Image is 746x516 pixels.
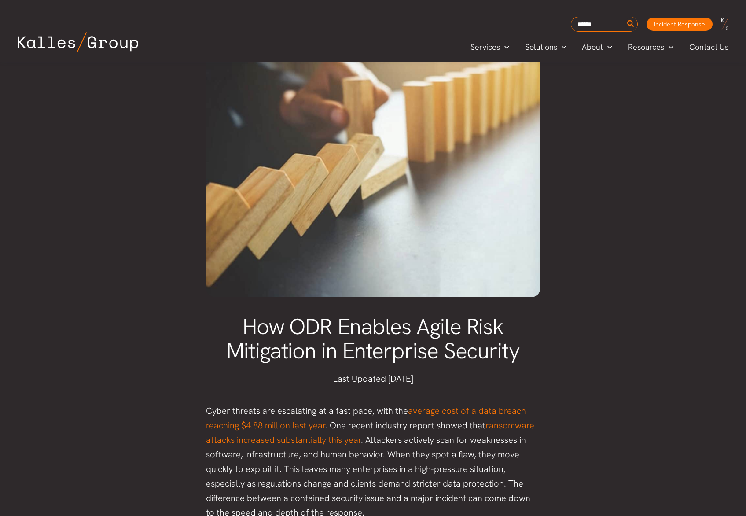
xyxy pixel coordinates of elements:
img: big-ODR-Risk Mitigation large [206,43,540,297]
a: Incident Response [647,18,713,31]
img: Kalles Group [18,32,138,52]
span: Services [470,41,500,54]
span: Solutions [525,41,557,54]
span: Last Updated [DATE] [333,373,413,384]
a: AboutMenu Toggle [574,41,620,54]
span: Menu Toggle [603,41,612,54]
nav: Primary Site Navigation [463,40,737,54]
span: About [582,41,603,54]
span: Menu Toggle [500,41,509,54]
a: ServicesMenu Toggle [463,41,517,54]
a: Contact Us [681,41,737,54]
button: Search [625,17,636,31]
span: Menu Toggle [664,41,673,54]
span: Contact Us [689,41,728,54]
span: How ODR Enables Agile Risk Mitigation in Enterprise Security [226,312,520,365]
span: Menu Toggle [557,41,566,54]
span: Resources [628,41,664,54]
a: SolutionsMenu Toggle [517,41,574,54]
a: ResourcesMenu Toggle [620,41,681,54]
